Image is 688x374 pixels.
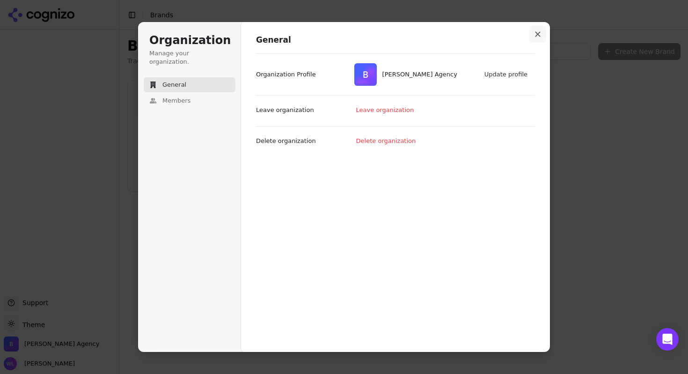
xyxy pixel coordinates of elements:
[144,77,235,92] button: General
[480,67,533,82] button: Update profile
[256,35,535,46] h1: General
[382,70,457,79] span: Bob Agency
[351,103,420,117] button: Leave organization
[529,26,546,43] button: Close modal
[256,137,316,145] p: Delete organization
[144,93,235,108] button: Members
[162,97,190,105] span: Members
[149,33,230,48] h1: Organization
[149,49,230,66] p: Manage your organization.
[256,70,316,79] p: Organization Profile
[162,81,186,89] span: General
[656,328,679,351] div: Open Intercom Messenger
[354,63,377,86] img: Bob Agency
[256,106,314,114] p: Leave organization
[351,134,422,148] button: Delete organization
